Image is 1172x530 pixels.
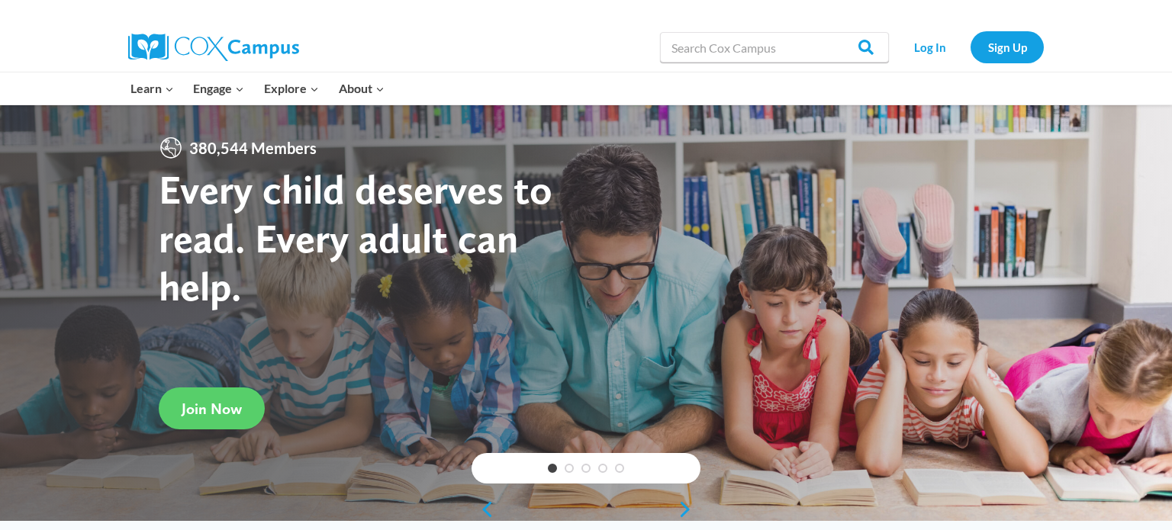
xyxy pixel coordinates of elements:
img: Cox Campus [128,34,299,61]
a: 4 [598,464,607,473]
nav: Secondary Navigation [897,31,1044,63]
a: 2 [565,464,574,473]
nav: Primary Navigation [121,72,394,104]
span: Explore [264,79,319,98]
a: 3 [581,464,591,473]
a: Log In [897,31,963,63]
a: previous [472,500,494,519]
span: Engage [193,79,244,98]
a: 5 [615,464,624,473]
span: 380,544 Members [183,136,323,160]
span: Learn [130,79,174,98]
div: content slider buttons [472,494,700,525]
a: 1 [548,464,557,473]
span: About [339,79,385,98]
span: Join Now [182,400,242,418]
a: Sign Up [971,31,1044,63]
strong: Every child deserves to read. Every adult can help. [159,165,552,310]
input: Search Cox Campus [660,32,889,63]
a: Join Now [159,387,265,429]
a: next [678,500,700,519]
